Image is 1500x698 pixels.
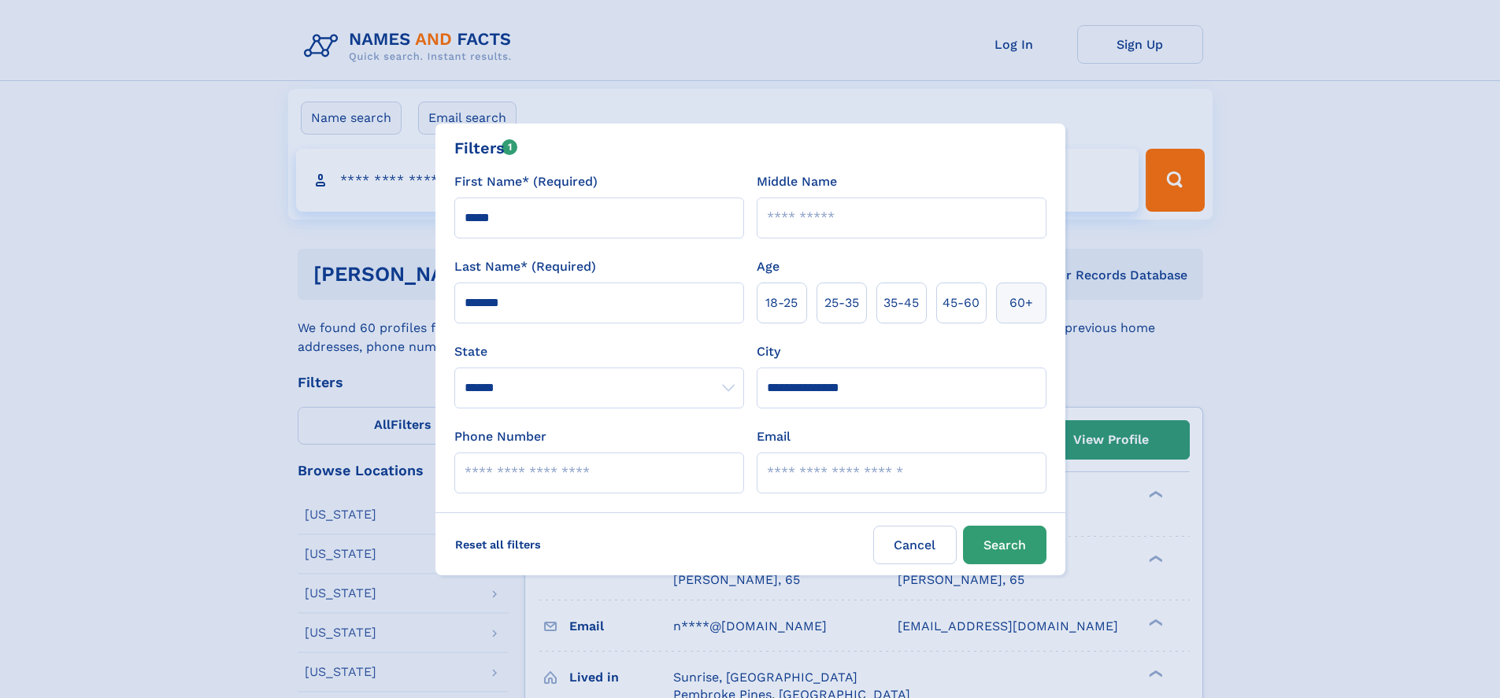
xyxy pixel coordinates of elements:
label: City [757,342,780,361]
label: Middle Name [757,172,837,191]
label: Email [757,427,791,446]
div: Filters [454,136,518,160]
span: 18‑25 [765,294,798,312]
span: 60+ [1009,294,1033,312]
label: Reset all filters [445,526,551,563]
label: State [454,342,744,361]
label: Last Name* (Required) [454,257,596,276]
button: Search [963,526,1046,564]
label: Age [757,257,780,276]
label: First Name* (Required) [454,172,598,191]
span: 25‑35 [824,294,859,312]
span: 35‑45 [883,294,919,312]
label: Phone Number [454,427,546,446]
span: 45‑60 [943,294,980,312]
label: Cancel [873,526,957,564]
